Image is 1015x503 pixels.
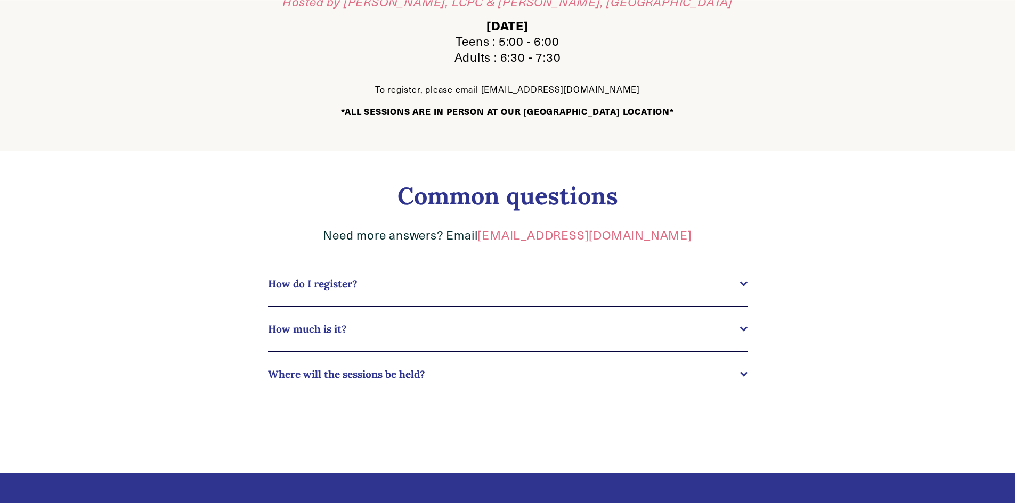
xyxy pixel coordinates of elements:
[268,307,748,351] button: How much is it?
[268,227,748,243] p: Need more answers? Email
[486,17,529,34] strong: [DATE]
[268,261,748,306] button: How do I register?
[477,227,692,243] a: [EMAIL_ADDRESS][DOMAIN_NAME]
[268,352,748,397] button: Where will the sessions be held?
[268,277,740,290] span: How do I register?
[268,368,740,381] span: Where will the sessions be held?
[341,105,674,118] strong: *ALL SESSIONS ARE IN PERSON AT OUR [GEOGRAPHIC_DATA] LOCATION*
[268,18,748,64] p: Teens : 5:00 - 6:00 Adults : 6:30 - 7:30
[268,323,740,335] span: How much is it?
[268,73,748,118] p: To register, please email [EMAIL_ADDRESS][DOMAIN_NAME]
[268,182,748,210] h2: Common questions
